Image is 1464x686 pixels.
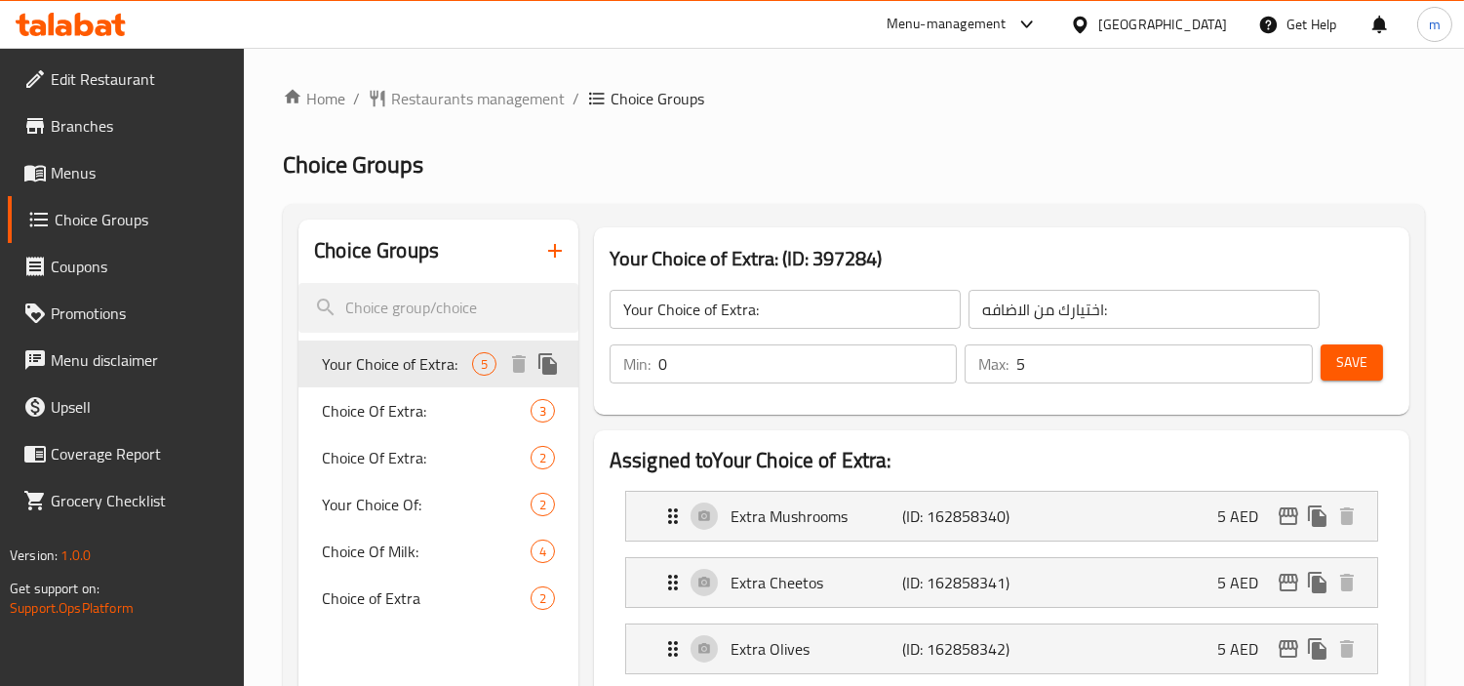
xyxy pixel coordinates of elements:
p: Min: [623,352,651,376]
span: 1.0.0 [60,543,91,568]
li: Expand [610,483,1394,549]
span: Restaurants management [391,87,565,110]
div: Your Choice of Extra:5deleteduplicate [298,341,578,387]
span: Choice Groups [283,142,423,186]
span: Your Choice Of: [322,493,531,516]
p: 5 AED [1217,504,1274,528]
input: search [298,283,578,333]
span: Menus [51,161,229,184]
p: (ID: 162858342) [902,637,1017,661]
a: Menu disclaimer [8,337,245,383]
div: Choices [531,446,555,469]
button: duplicate [1303,634,1332,664]
span: Your Choice of Extra: [322,352,472,376]
div: Choices [531,586,555,610]
span: Choice Of Extra: [322,399,531,423]
div: [GEOGRAPHIC_DATA] [1098,14,1227,35]
span: Coverage Report [51,442,229,465]
p: (ID: 162858341) [902,571,1017,594]
a: Grocery Checklist [8,477,245,524]
p: 5 AED [1217,637,1274,661]
span: Choice Of Extra: [322,446,531,469]
button: delete [504,349,534,379]
span: Choice Groups [611,87,704,110]
a: Support.OpsPlatform [10,595,134,621]
li: / [573,87,579,110]
div: Choices [531,399,555,423]
div: Choices [531,493,555,516]
span: 2 [532,496,554,514]
div: Expand [626,625,1377,673]
div: Choice Of Milk:4 [298,528,578,575]
h3: Your Choice of Extra: (ID: 397284) [610,243,1394,274]
a: Home [283,87,345,110]
span: Menu disclaimer [51,348,229,372]
a: Branches [8,102,245,149]
a: Promotions [8,290,245,337]
h2: Choice Groups [314,236,439,265]
button: Save [1321,344,1383,381]
span: Branches [51,114,229,138]
span: Edit Restaurant [51,67,229,91]
span: Choice Groups [55,208,229,231]
p: Extra Mushrooms [731,504,902,528]
li: Expand [610,549,1394,616]
span: m [1429,14,1441,35]
span: Grocery Checklist [51,489,229,512]
span: 2 [532,589,554,608]
button: edit [1274,634,1303,664]
h2: Assigned to Your Choice of Extra: [610,446,1394,475]
li: Expand [610,616,1394,682]
button: duplicate [1303,568,1332,597]
p: (ID: 162858340) [902,504,1017,528]
div: Expand [626,492,1377,541]
div: Expand [626,558,1377,607]
span: 5 [473,355,495,374]
div: Choice Of Extra:3 [298,387,578,434]
button: edit [1274,502,1303,531]
span: Promotions [51,302,229,325]
a: Upsell [8,383,245,430]
a: Coverage Report [8,430,245,477]
p: Extra Cheetos [731,571,902,594]
a: Menus [8,149,245,196]
p: Max: [978,352,1009,376]
span: Get support on: [10,576,99,601]
a: Edit Restaurant [8,56,245,102]
span: Choice of Extra [322,586,531,610]
div: Menu-management [887,13,1007,36]
span: Coupons [51,255,229,278]
nav: breadcrumb [283,87,1425,110]
a: Choice Groups [8,196,245,243]
span: Save [1336,350,1367,375]
div: Choice Of Extra:2 [298,434,578,481]
span: 4 [532,543,554,561]
div: Choices [472,352,496,376]
span: Upsell [51,395,229,419]
p: 5 AED [1217,571,1274,594]
button: delete [1332,502,1362,531]
span: 3 [532,402,554,421]
a: Coupons [8,243,245,290]
button: edit [1274,568,1303,597]
div: Choices [531,540,555,563]
button: delete [1332,568,1362,597]
div: Choice of Extra2 [298,575,578,622]
button: delete [1332,634,1362,664]
div: Your Choice Of:2 [298,481,578,528]
span: Choice Of Milk: [322,540,531,563]
button: duplicate [1303,502,1332,531]
li: / [353,87,360,110]
button: duplicate [534,349,563,379]
span: Version: [10,543,58,568]
span: 2 [532,449,554,467]
a: Restaurants management [368,87,565,110]
p: Extra Olives [731,637,902,661]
